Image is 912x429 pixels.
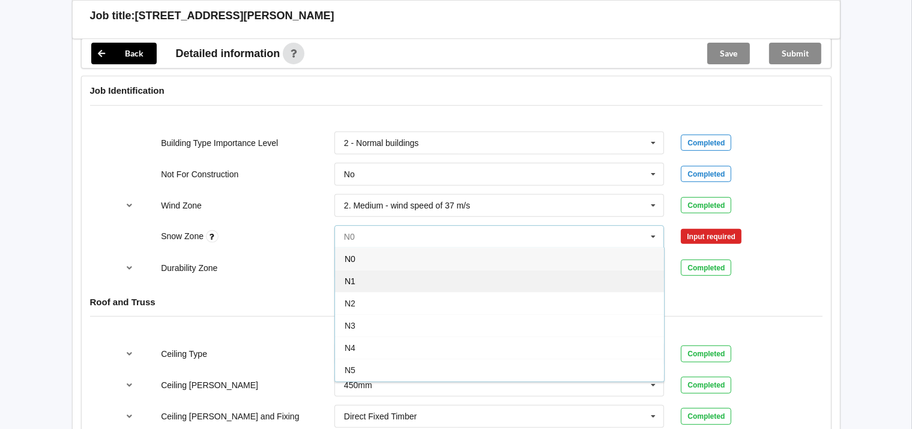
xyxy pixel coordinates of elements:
div: No [344,170,355,178]
label: Ceiling [PERSON_NAME] [161,380,258,390]
span: N3 [345,321,355,330]
div: Completed [681,166,731,183]
div: Input required [681,229,741,245]
div: Completed [681,260,731,276]
span: N1 [345,276,355,286]
label: Ceiling [PERSON_NAME] and Fixing [161,412,299,421]
div: Completed [681,408,731,425]
h3: Job title: [90,9,135,23]
h4: Roof and Truss [90,296,823,308]
span: N5 [345,365,355,375]
button: reference-toggle [118,343,141,365]
label: Snow Zone [161,231,206,241]
div: Direct Fixed Timber [344,412,417,421]
span: N2 [345,299,355,308]
span: N0 [345,254,355,264]
button: reference-toggle [118,195,141,216]
div: 2. Medium - wind speed of 37 m/s [344,201,470,210]
button: reference-toggle [118,257,141,279]
div: Completed [681,377,731,394]
button: reference-toggle [118,374,141,396]
label: Wind Zone [161,201,202,210]
div: Completed [681,345,731,362]
button: Back [91,43,157,64]
div: 2 - Normal buildings [344,139,419,147]
label: Not For Construction [161,169,238,179]
h4: Job Identification [90,85,823,96]
label: Ceiling Type [161,349,207,359]
button: reference-toggle [118,406,141,427]
h3: [STREET_ADDRESS][PERSON_NAME] [135,9,334,23]
label: Building Type Importance Level [161,138,278,148]
div: 450mm [344,381,372,389]
span: Detailed information [176,48,280,59]
label: Durability Zone [161,263,217,273]
span: N4 [345,343,355,353]
div: Completed [681,197,731,214]
div: Completed [681,135,731,151]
